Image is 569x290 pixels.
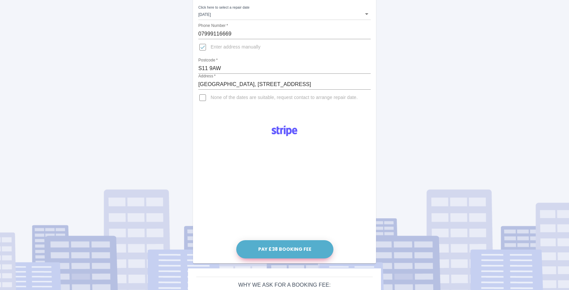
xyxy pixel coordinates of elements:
[198,5,250,10] label: Click here to select a repair date
[235,141,334,239] iframe: Secure payment input frame
[193,280,376,290] h6: Why we ask for a booking fee:
[198,73,216,79] label: Address
[268,123,301,139] img: Logo
[198,8,371,20] div: [DATE]
[236,240,333,258] button: Pay £38 Booking Fee
[211,94,358,101] span: None of the dates are suitable, request contact to arrange repair date.
[211,44,261,50] span: Enter address manually
[198,23,228,29] label: Phone Number
[198,57,218,63] label: Postcode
